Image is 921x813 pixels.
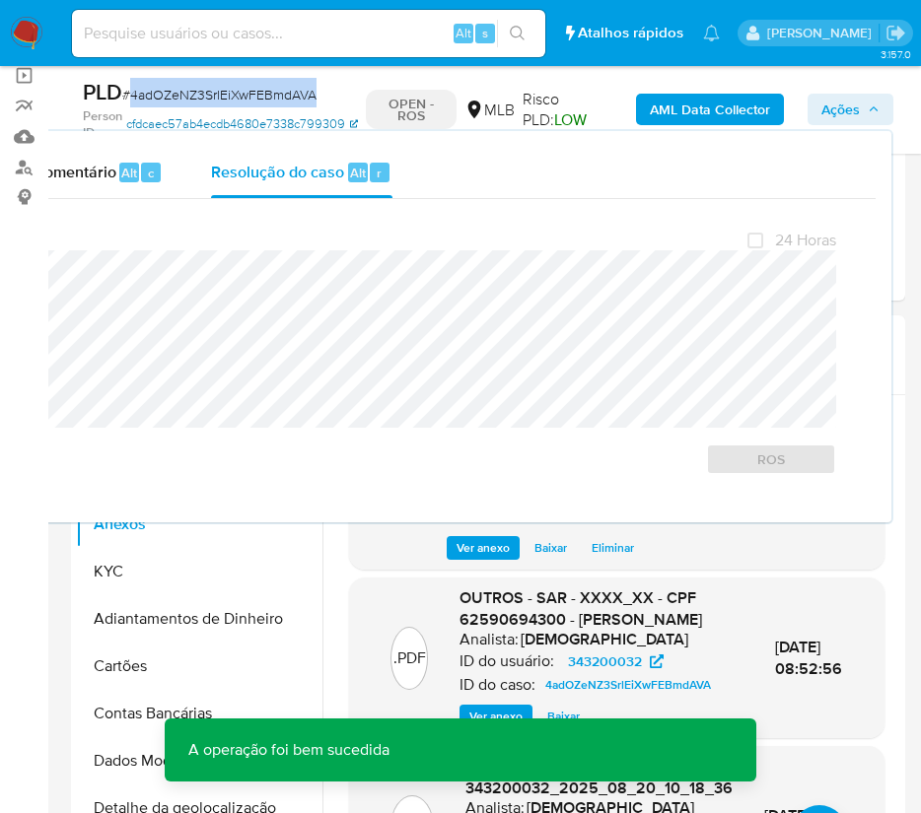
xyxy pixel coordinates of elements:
[460,705,532,728] button: Ver anexo
[525,536,577,560] button: Baixar
[568,649,642,673] span: 343200032
[534,538,567,558] span: Baixar
[165,718,413,781] p: A operação foi bem sucedida
[521,630,688,649] h6: [DEMOGRAPHIC_DATA]
[393,647,426,669] p: .PDF
[747,233,763,248] input: 24 Horas
[122,85,317,104] span: # 4adOZeNZ3SrlEiXwFEBmdAVA
[366,90,457,129] p: OPEN - ROS
[767,24,879,42] p: joice.osilva@mercadopago.com.br
[76,548,322,595] button: KYC
[350,164,366,182] span: Alt
[447,507,523,526] p: ID do caso:
[775,636,842,680] span: [DATE] 08:52:56
[460,651,554,671] p: ID do usuário:
[578,23,683,43] span: Atalhos rápidos
[554,108,587,131] span: LOW
[460,586,702,631] span: OUTROS - SAR - XXXX_XX - CPF 62590694300 - [PERSON_NAME]
[76,643,322,690] button: Cartões
[76,737,322,784] button: Dados Modificados
[460,675,535,695] p: ID do caso:
[126,107,358,142] a: cfdcaec57ab4ecdb4680e7338c799309
[456,24,471,42] span: Alt
[821,94,860,125] span: Ações
[457,538,510,558] span: Ver anexo
[121,164,137,182] span: Alt
[636,94,784,125] button: AML Data Collector
[881,46,911,62] span: 3.157.0
[582,536,644,560] button: Eliminar
[808,94,893,125] button: Ações
[464,100,515,121] div: MLB
[537,705,590,728] button: Baixar
[537,673,719,697] a: 4adOZeNZ3SrlEiXwFEBmdAVA
[545,673,711,697] span: 4adOZeNZ3SrlEiXwFEBmdAVA
[377,164,382,182] span: r
[547,707,580,726] span: Baixar
[556,649,675,673] a: 343200032
[148,164,154,182] span: c
[886,23,906,43] a: Sair
[650,94,770,125] b: AML Data Collector
[211,161,344,183] span: Resolução do caso
[447,536,520,560] button: Ver anexo
[76,595,322,643] button: Adiantamentos de Dinheiro
[703,25,720,41] a: Notificações
[460,630,519,649] p: Analista:
[469,707,523,726] span: Ver anexo
[83,107,122,142] b: Person ID
[775,231,836,250] span: 24 Horas
[523,89,625,131] span: Risco PLD:
[72,21,545,46] input: Pesquise usuários ou casos...
[76,501,322,548] button: Anexos
[497,20,537,47] button: search-icon
[76,690,322,737] button: Contas Bancárias
[592,538,634,558] span: Eliminar
[83,76,122,107] b: PLD
[482,24,488,42] span: s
